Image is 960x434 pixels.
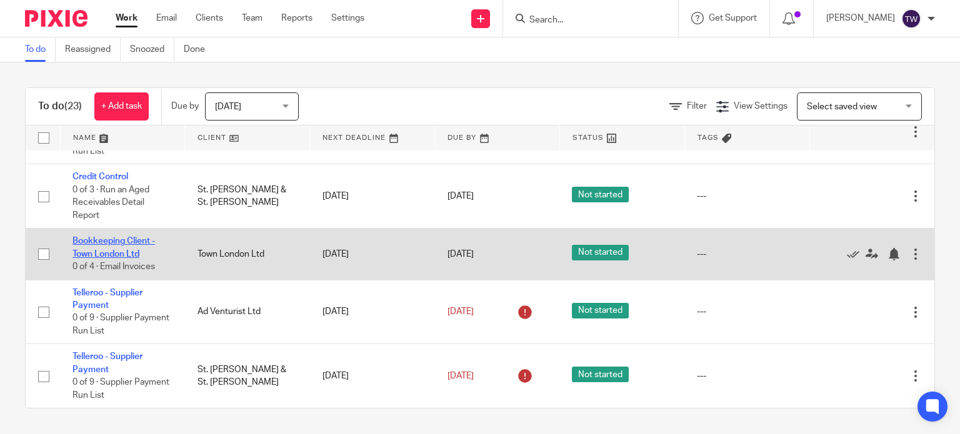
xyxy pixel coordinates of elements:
td: [DATE] [310,229,435,280]
a: Clients [196,12,223,24]
td: St. [PERSON_NAME] & St. [PERSON_NAME] [185,164,310,229]
h1: To do [38,100,82,113]
span: (23) [64,101,82,111]
a: Work [116,12,137,24]
img: Pixie [25,10,87,27]
span: View Settings [734,102,787,111]
td: Town London Ltd [185,229,310,280]
a: Telleroo - Supplier Payment [72,289,142,310]
a: Settings [331,12,364,24]
a: Snoozed [130,37,174,62]
span: [DATE] [447,192,474,200]
a: Done [184,37,214,62]
span: [DATE] [447,307,474,316]
span: Not started [572,367,629,382]
td: [DATE] [310,280,435,344]
span: 0 of 9 · Supplier Payment Run List [72,378,169,400]
td: St. [PERSON_NAME] & St. [PERSON_NAME] [185,344,310,408]
img: svg%3E [901,9,921,29]
a: Reports [281,12,312,24]
p: Due by [171,100,199,112]
span: Not started [572,245,629,260]
a: Telleroo - Supplier Payment [72,352,142,373]
span: Not started [572,303,629,318]
input: Search [528,15,641,26]
a: + Add task [94,92,149,121]
span: Tags [697,134,719,141]
p: [PERSON_NAME] [826,12,895,24]
div: --- [697,190,797,202]
div: --- [697,370,797,382]
div: --- [697,305,797,318]
a: Bookkeeping Client - Town London Ltd [72,237,155,258]
div: --- [697,248,797,260]
td: [DATE] [310,344,435,408]
span: 0 of 9 · Supplier Payment Run List [72,314,169,336]
a: Reassigned [65,37,121,62]
span: [DATE] [215,102,241,111]
span: 0 of 4 · Email Invoices [72,262,155,271]
span: Select saved view [807,102,877,111]
td: [DATE] [310,164,435,229]
span: Not started [572,187,629,202]
span: [DATE] [447,250,474,259]
span: 0 of 3 · Run an Aged Receivables Detail Report [72,185,149,220]
span: Get Support [709,14,757,22]
a: Email [156,12,177,24]
a: Team [242,12,262,24]
a: Mark as done [847,248,866,260]
a: Credit Control [72,172,128,181]
td: Ad Venturist Ltd [185,280,310,344]
a: To do [25,37,56,62]
span: Filter [687,102,707,111]
span: [DATE] [447,372,474,380]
